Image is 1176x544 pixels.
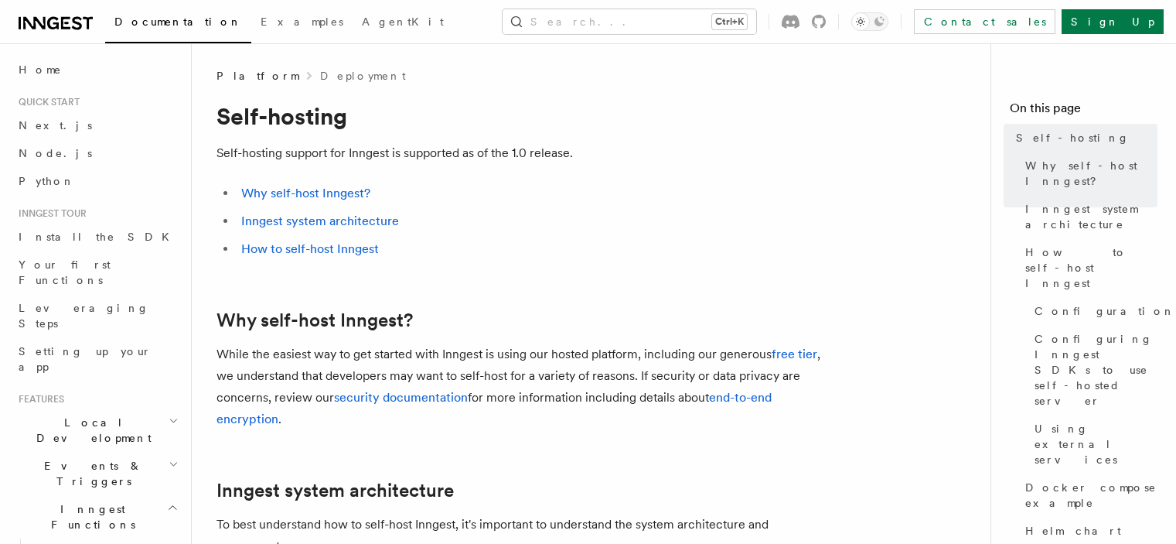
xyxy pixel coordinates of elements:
[1019,238,1157,297] a: How to self-host Inngest
[216,102,835,130] h1: Self-hosting
[362,15,444,28] span: AgentKit
[1016,130,1130,145] span: Self-hosting
[1035,303,1175,319] span: Configuration
[19,345,152,373] span: Setting up your app
[772,347,817,361] a: free tier
[503,9,756,34] button: Search...Ctrl+K
[12,96,80,108] span: Quick start
[1019,152,1157,195] a: Why self-host Inngest?
[353,5,453,42] a: AgentKit
[216,68,298,84] span: Platform
[1035,331,1157,409] span: Configuring Inngest SDKs to use self-hosted server
[12,393,64,405] span: Features
[241,241,379,256] a: How to self-host Inngest
[12,56,182,84] a: Home
[1019,195,1157,238] a: Inngest system architecture
[12,415,169,446] span: Local Development
[1025,480,1157,511] span: Docker compose example
[12,251,182,294] a: Your first Functions
[216,142,835,164] p: Self-hosting support for Inngest is supported as of the 1.0 release.
[12,223,182,251] a: Install the SDK
[12,452,182,495] button: Events & Triggers
[1025,158,1157,189] span: Why self-host Inngest?
[241,186,370,200] a: Why self-host Inngest?
[105,5,251,43] a: Documentation
[914,9,1055,34] a: Contact sales
[216,344,835,430] p: While the easiest way to get started with Inngest is using our hosted platform, including our gen...
[12,207,87,220] span: Inngest tour
[114,15,242,28] span: Documentation
[19,175,75,187] span: Python
[19,119,92,132] span: Next.js
[19,258,111,286] span: Your first Functions
[1025,523,1121,539] span: Helm chart
[1028,325,1157,415] a: Configuring Inngest SDKs to use self-hosted server
[712,14,747,29] kbd: Ctrl+K
[320,68,406,84] a: Deployment
[12,409,182,452] button: Local Development
[12,495,182,539] button: Inngest Functions
[1028,297,1157,325] a: Configuration
[19,147,92,159] span: Node.js
[19,62,62,77] span: Home
[1010,99,1157,124] h4: On this page
[1028,415,1157,474] a: Using external services
[1010,124,1157,152] a: Self-hosting
[12,167,182,195] a: Python
[12,294,182,337] a: Leveraging Steps
[1025,201,1157,232] span: Inngest system architecture
[334,390,468,405] a: security documentation
[216,310,413,331] a: Why self-host Inngest?
[1019,474,1157,517] a: Docker compose example
[12,458,169,489] span: Events & Triggers
[12,139,182,167] a: Node.js
[1035,421,1157,467] span: Using external services
[241,214,399,228] a: Inngest system architecture
[19,231,179,243] span: Install the SDK
[1025,245,1157,291] span: How to self-host Inngest
[12,337,182,381] a: Setting up your app
[261,15,343,28] span: Examples
[1062,9,1164,34] a: Sign Up
[216,480,454,501] a: Inngest system architecture
[851,12,888,31] button: Toggle dark mode
[12,111,182,139] a: Next.js
[19,302,149,330] span: Leveraging Steps
[251,5,353,42] a: Examples
[12,501,167,532] span: Inngest Functions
